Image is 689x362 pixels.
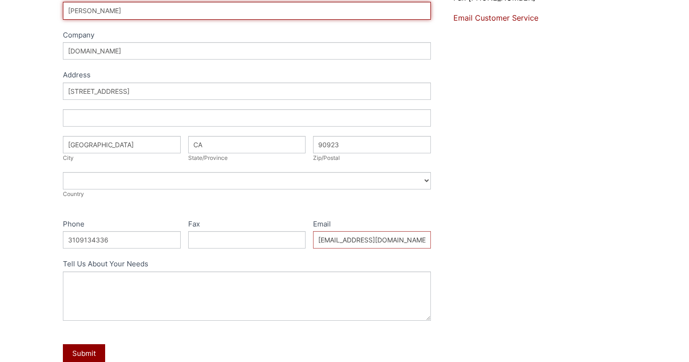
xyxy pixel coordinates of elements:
[313,218,431,232] label: Email
[188,218,306,232] label: Fax
[313,153,431,163] div: Zip/Postal
[63,218,181,232] label: Phone
[63,258,431,271] label: Tell Us About Your Needs
[63,29,431,43] label: Company
[63,69,431,83] div: Address
[63,189,431,199] div: Country
[453,13,538,23] a: Email Customer Service
[63,153,181,163] div: City
[188,153,306,163] div: State/Province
